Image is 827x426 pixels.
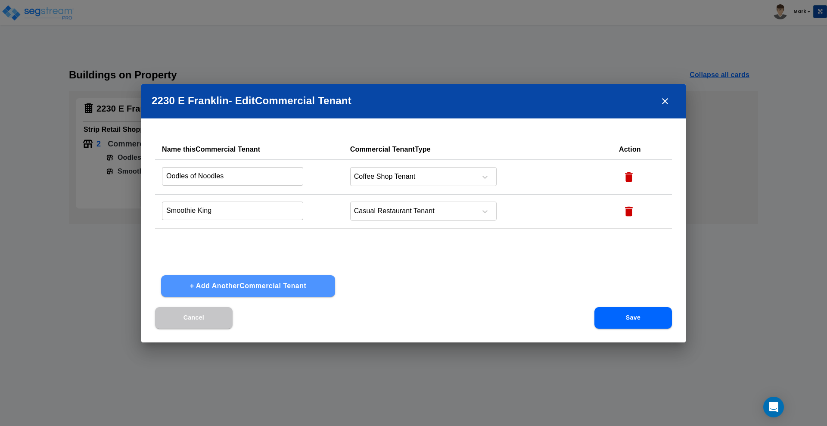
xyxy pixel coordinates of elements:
h2: 2230 E Franklin - Edit Commercial Tenant [141,84,686,118]
button: Save [594,307,672,329]
th: Action [612,139,672,160]
input: Commercial Tenant Name [162,202,303,220]
button: close [655,91,675,112]
button: Cancel [155,307,233,329]
button: + Add AnotherCommercial Tenant [161,275,335,297]
th: Commercial Tenant Type [343,139,612,160]
input: Commercial Tenant Name [162,167,303,186]
th: Name this Commercial Tenant [155,139,343,160]
div: Open Intercom Messenger [763,397,784,417]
